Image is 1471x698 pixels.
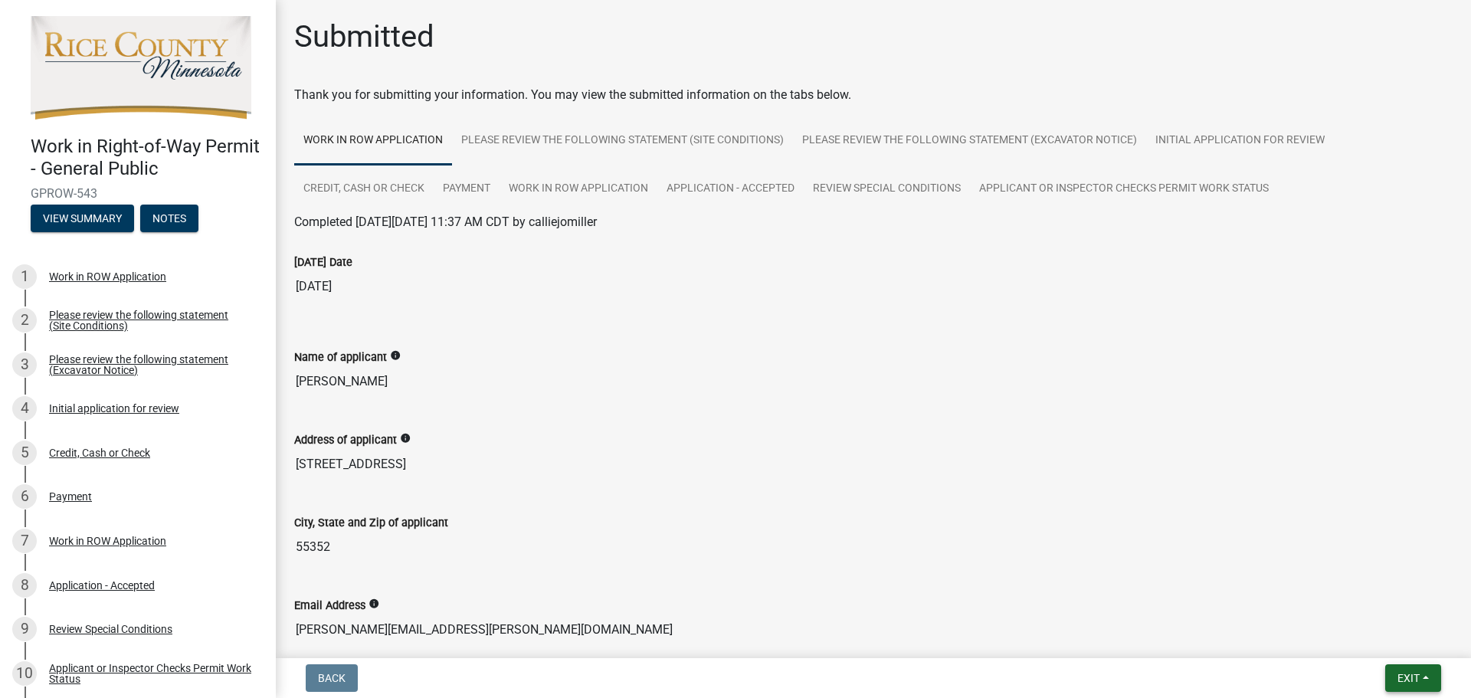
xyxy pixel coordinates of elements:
a: Initial application for review [1146,116,1334,165]
label: Address of applicant [294,435,397,446]
span: Back [318,672,346,684]
h4: Work in Right-of-Way Permit - General Public [31,136,264,180]
div: 2 [12,308,37,333]
div: Please review the following statement (Excavator Notice) [49,354,251,375]
span: Exit [1397,672,1420,684]
div: 1 [12,264,37,289]
div: Work in ROW Application [49,536,166,546]
button: View Summary [31,205,134,232]
a: Work in ROW Application [294,116,452,165]
div: 4 [12,396,37,421]
button: Exit [1385,664,1441,692]
div: 5 [12,441,37,465]
div: 9 [12,617,37,641]
div: 6 [12,484,37,509]
div: Payment [49,491,92,502]
wm-modal-confirm: Summary [31,213,134,225]
div: Initial application for review [49,403,179,414]
a: Application - Accepted [657,165,804,214]
div: Credit, Cash or Check [49,447,150,458]
h1: Submitted [294,18,434,55]
div: 8 [12,573,37,598]
div: Thank you for submitting your information. You may view the submitted information on the tabs below. [294,86,1453,104]
img: Rice County, Minnesota [31,16,251,120]
a: Payment [434,165,500,214]
label: City, State and Zip of applicant [294,518,448,529]
a: Credit, Cash or Check [294,165,434,214]
div: Work in ROW Application [49,271,166,282]
a: Please review the following statement (Excavator Notice) [793,116,1146,165]
wm-modal-confirm: Notes [140,213,198,225]
div: Application - Accepted [49,580,155,591]
div: 10 [12,661,37,686]
a: Applicant or Inspector Checks Permit Work Status [970,165,1278,214]
div: Please review the following statement (Site Conditions) [49,310,251,331]
button: Back [306,664,358,692]
a: Review Special Conditions [804,165,970,214]
i: info [390,350,401,361]
div: 3 [12,352,37,377]
span: GPROW-543 [31,186,245,201]
div: Applicant or Inspector Checks Permit Work Status [49,663,251,684]
button: Notes [140,205,198,232]
a: Work in ROW Application [500,165,657,214]
i: info [400,433,411,444]
i: info [369,598,379,609]
div: Review Special Conditions [49,624,172,634]
label: Email Address [294,601,365,611]
a: Please review the following statement (Site Conditions) [452,116,793,165]
label: Name of applicant [294,352,387,363]
div: 7 [12,529,37,553]
label: [DATE] Date [294,257,352,268]
span: Completed [DATE][DATE] 11:37 AM CDT by calliejomiller [294,215,597,229]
